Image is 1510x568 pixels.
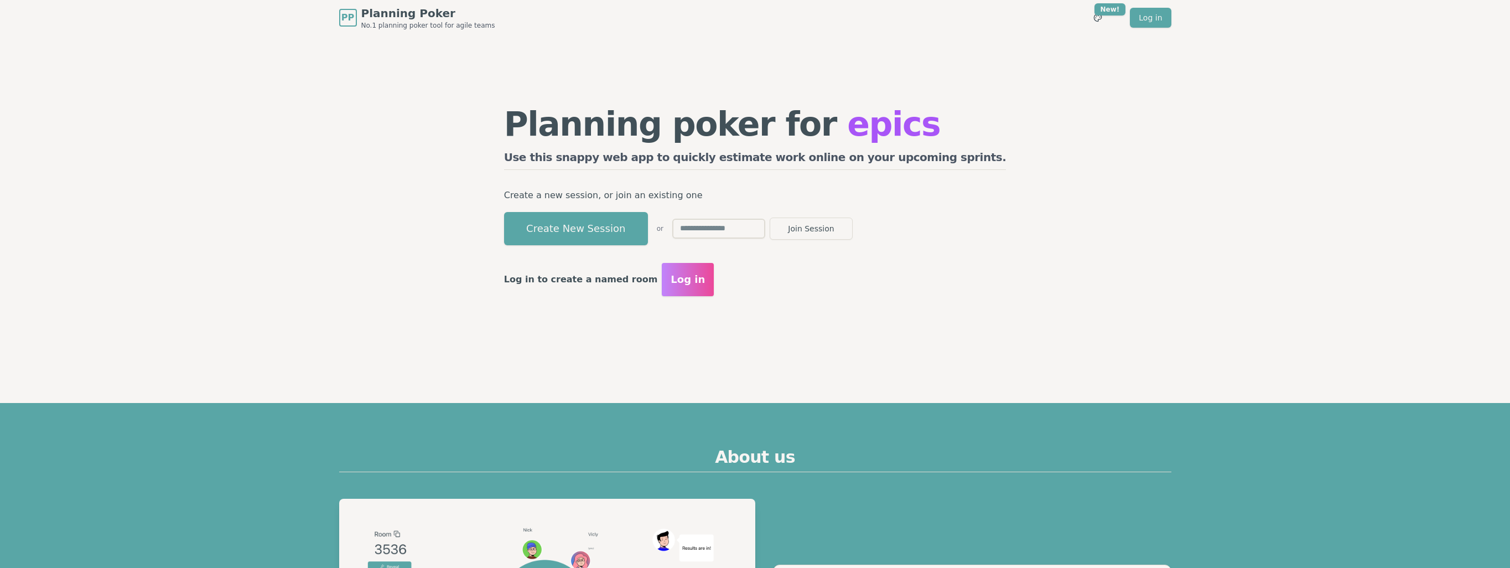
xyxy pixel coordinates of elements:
[847,105,940,143] span: epics
[339,447,1171,472] h2: About us
[770,218,853,240] button: Join Session
[1088,8,1108,28] button: New!
[339,6,495,30] a: PPPlanning PokerNo.1 planning poker tool for agile teams
[341,11,354,24] span: PP
[662,263,714,296] button: Log in
[504,212,648,245] button: Create New Session
[504,107,1006,141] h1: Planning poker for
[504,149,1006,170] h2: Use this snappy web app to quickly estimate work online on your upcoming sprints.
[504,188,1006,203] p: Create a new session, or join an existing one
[1094,3,1126,16] div: New!
[361,6,495,21] span: Planning Poker
[1130,8,1171,28] a: Log in
[504,272,658,287] p: Log in to create a named room
[671,272,705,287] span: Log in
[657,224,663,233] span: or
[361,21,495,30] span: No.1 planning poker tool for agile teams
